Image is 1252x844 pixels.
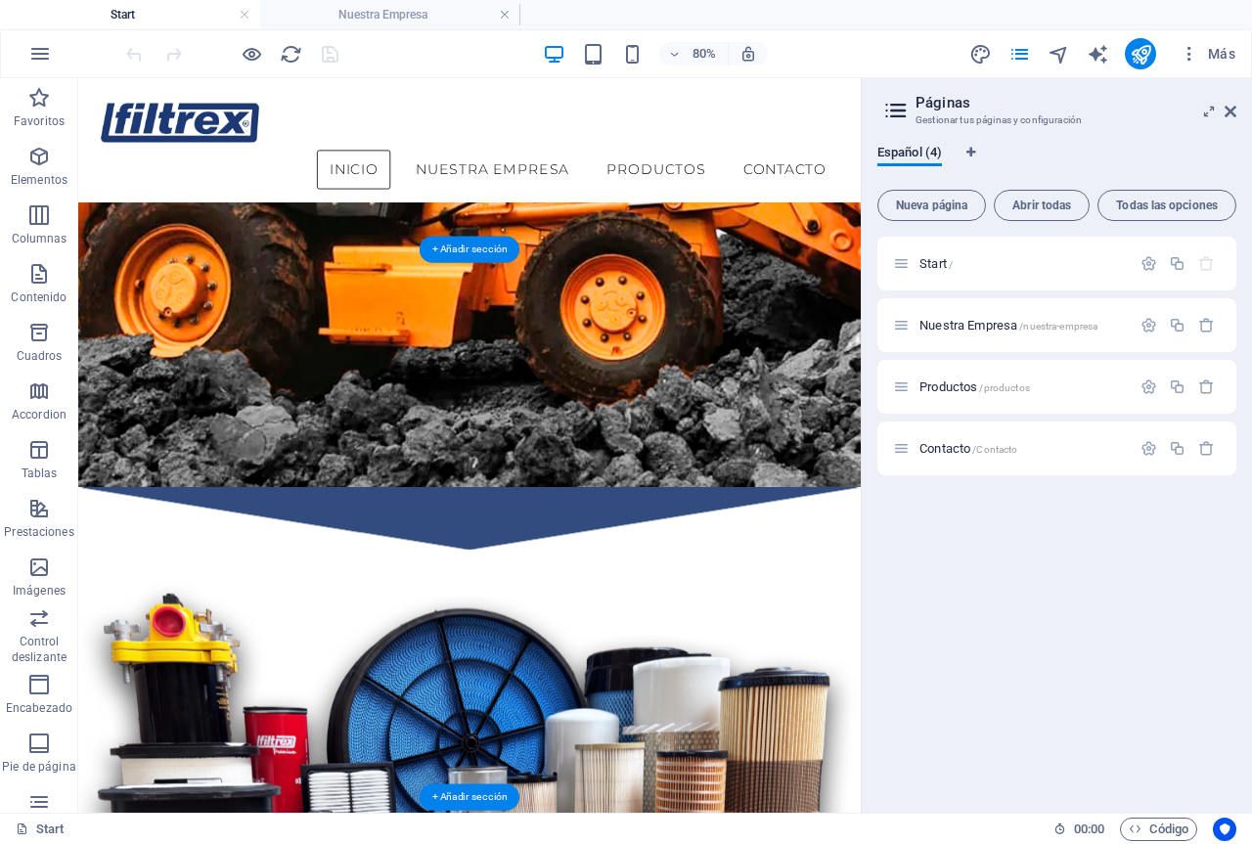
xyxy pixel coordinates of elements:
h6: 80% [689,42,720,66]
p: Columnas [12,231,67,246]
p: Contenido [11,289,67,305]
a: Haz clic para cancelar la selección y doble clic para abrir páginas [16,818,65,841]
button: Haz clic para salir del modo de previsualización y seguir editando [240,42,263,66]
span: /nuestra-empresa [1019,321,1097,332]
span: Más [1180,44,1235,64]
div: La página principal no puede eliminarse [1198,255,1215,272]
span: /Contacto [972,444,1017,455]
div: + Añadir sección [420,237,520,263]
h4: Nuestra Empresa [260,4,520,25]
div: Configuración [1140,378,1157,395]
i: Volver a cargar página [280,43,302,66]
span: / [949,259,953,270]
span: Código [1129,818,1188,841]
div: Duplicar [1169,255,1185,272]
i: Navegador [1048,43,1070,66]
div: Eliminar [1198,440,1215,457]
button: Abrir todas [994,190,1090,221]
div: Productos/productos [914,380,1131,393]
p: Favoritos [14,113,65,129]
div: Nuestra Empresa/nuestra-empresa [914,319,1131,332]
span: Haz clic para abrir la página [919,379,1030,394]
button: pages [1007,42,1031,66]
button: design [968,42,992,66]
p: Accordion [12,407,67,422]
i: Páginas (Ctrl+Alt+S) [1008,43,1031,66]
button: reload [279,42,302,66]
button: navigator [1047,42,1070,66]
span: : [1088,822,1091,836]
p: Elementos [11,172,67,188]
button: Usercentrics [1213,818,1236,841]
i: Publicar [1130,43,1152,66]
button: 80% [659,42,729,66]
div: Duplicar [1169,317,1185,333]
button: Más [1172,38,1243,69]
div: Eliminar [1198,317,1215,333]
p: Prestaciones [4,524,73,540]
span: Abrir todas [1003,200,1081,211]
p: Imágenes [13,583,66,599]
p: Pie de página [2,759,75,775]
p: Cuadros [17,348,63,364]
div: + Añadir sección [420,784,520,811]
span: Haz clic para abrir la página [919,318,1097,333]
span: Haz clic para abrir la página [919,441,1017,456]
div: Start/ [914,257,1131,270]
div: Pestañas de idiomas [877,145,1236,182]
h6: Tiempo de la sesión [1053,818,1105,841]
button: publish [1125,38,1156,69]
p: Tablas [22,466,58,481]
button: Todas las opciones [1097,190,1236,221]
button: Nueva página [877,190,986,221]
p: Encabezado [6,700,72,716]
span: /productos [979,382,1029,393]
div: Contacto/Contacto [914,442,1131,455]
div: Eliminar [1198,378,1215,395]
h3: Gestionar tus páginas y configuración [916,111,1197,129]
i: AI Writer [1087,43,1109,66]
span: Español (4) [877,141,942,168]
div: Duplicar [1169,440,1185,457]
button: Código [1120,818,1197,841]
div: Duplicar [1169,378,1185,395]
button: text_generator [1086,42,1109,66]
span: 00 00 [1074,818,1104,841]
div: Configuración [1140,317,1157,333]
span: Todas las opciones [1106,200,1228,211]
i: Al redimensionar, ajustar el nivel de zoom automáticamente para ajustarse al dispositivo elegido. [739,45,757,63]
div: Configuración [1140,440,1157,457]
span: Haz clic para abrir la página [919,256,953,271]
i: Diseño (Ctrl+Alt+Y) [969,43,992,66]
span: Nueva página [886,200,977,211]
div: Configuración [1140,255,1157,272]
h2: Páginas [916,94,1236,111]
